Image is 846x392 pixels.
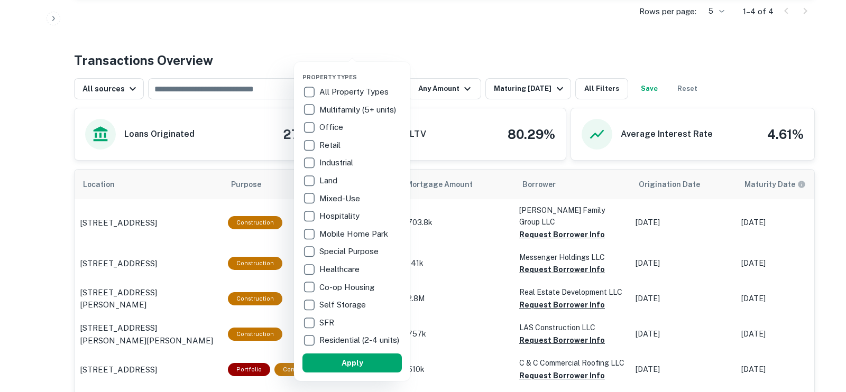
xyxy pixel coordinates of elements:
p: Mobile Home Park [319,228,390,240]
button: Apply [302,353,402,372]
p: Co-op Housing [319,281,376,294]
span: Property Types [302,74,357,80]
p: Office [319,121,345,134]
p: Mixed-Use [319,192,362,205]
p: Residential (2-4 units) [319,334,401,347]
p: Healthcare [319,263,362,276]
p: Special Purpose [319,245,381,258]
p: Industrial [319,156,355,169]
p: Retail [319,139,343,152]
p: Land [319,174,339,187]
p: Hospitality [319,210,362,222]
p: Multifamily (5+ units) [319,104,398,116]
p: All Property Types [319,86,391,98]
p: Self Storage [319,298,368,311]
p: SFR [319,316,336,329]
iframe: Chat Widget [793,307,846,358]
